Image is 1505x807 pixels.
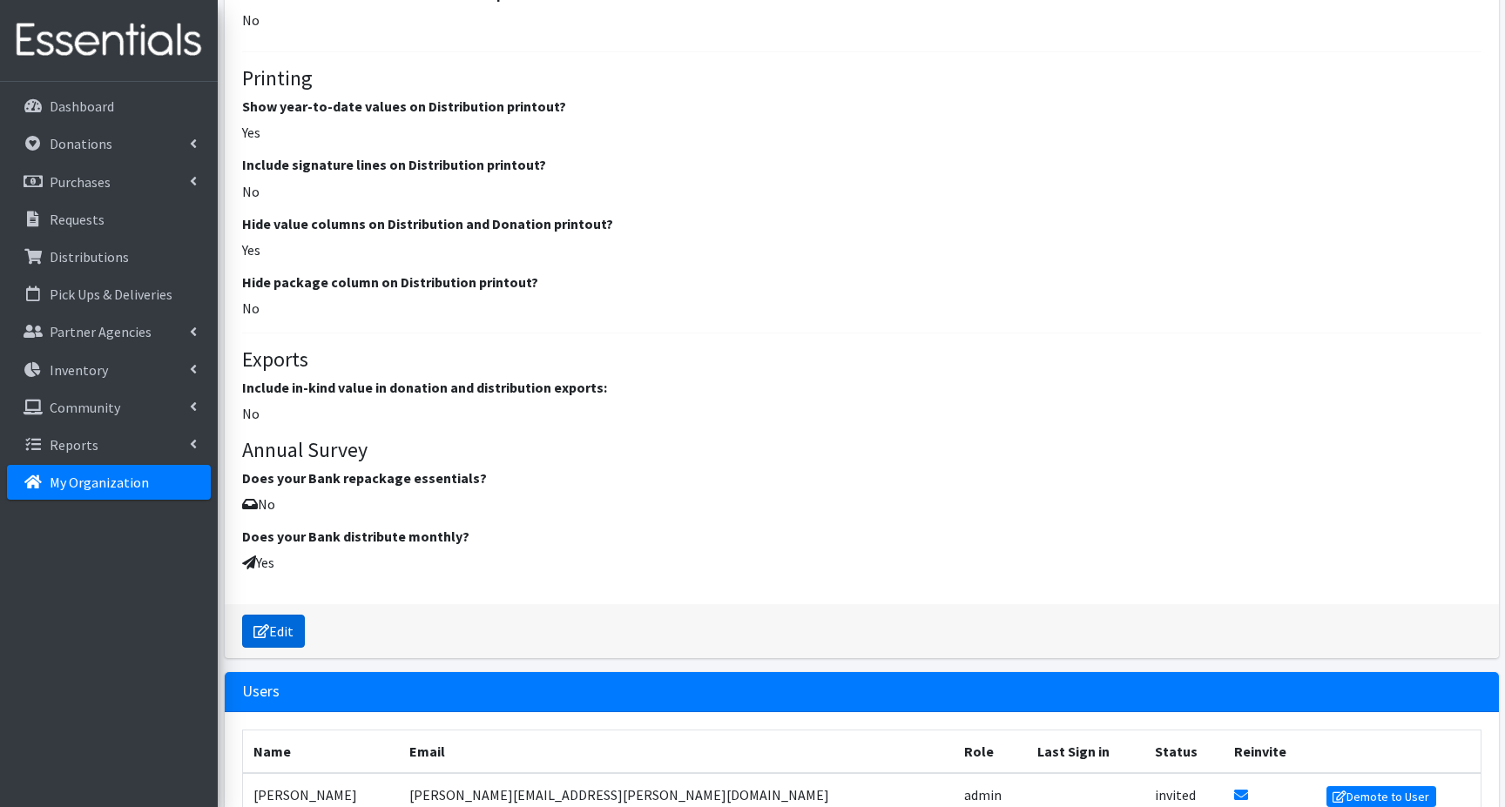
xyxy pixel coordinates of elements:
a: Edit [242,615,305,648]
p: No [242,298,1481,319]
a: Demote to User [1326,786,1436,807]
p: Pick Ups & Deliveries [50,286,172,303]
a: Community [7,390,211,425]
p: Requests [50,211,105,228]
h6: Include in-kind value in donation and distribution exports: [242,380,1481,396]
i: Re-send invitation [1234,788,1248,802]
h6: Include signature lines on Distribution printout? [242,157,1481,173]
h4: Annual Survey [242,438,1481,463]
p: My Organization [50,474,149,491]
p: Dashboard [50,98,114,115]
h6: Hide value columns on Distribution and Donation printout? [242,216,1481,232]
a: Reports [7,427,211,462]
p: Distributions [50,248,129,266]
p: No [242,494,1481,514]
p: No [242,181,1481,202]
p: No [242,403,1481,424]
p: No [242,10,1481,30]
p: Yes [242,122,1481,143]
th: Reinvite [1224,730,1316,774]
a: Inventory [7,353,211,387]
th: Status [1144,730,1225,774]
a: Partner Agencies [7,314,211,349]
p: Purchases [50,173,111,191]
a: Purchases [7,165,211,199]
th: Email [399,730,953,774]
a: Requests [7,202,211,237]
h6: Hide package column on Distribution printout? [242,274,1481,291]
p: Partner Agencies [50,323,152,340]
h6: Does your Bank repackage essentials? [242,470,1481,487]
h4: Exports [242,347,1481,373]
a: Dashboard [7,89,211,124]
p: Inventory [50,361,108,379]
h6: Show year-to-date values on Distribution printout? [242,98,1481,115]
p: Reports [50,436,98,454]
th: Last Sign in [1027,730,1144,774]
h4: Printing [242,66,1481,91]
p: Donations [50,135,112,152]
p: Community [50,399,120,416]
a: Pick Ups & Deliveries [7,277,211,312]
a: My Organization [7,465,211,500]
p: Yes [242,239,1481,260]
th: Name [242,730,399,774]
h6: Does your Bank distribute monthly? [242,528,1481,545]
h2: Users [242,683,280,701]
a: Distributions [7,239,211,274]
th: Role [954,730,1027,774]
a: Donations [7,126,211,161]
img: HumanEssentials [7,11,211,70]
p: Yes [242,552,1481,573]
